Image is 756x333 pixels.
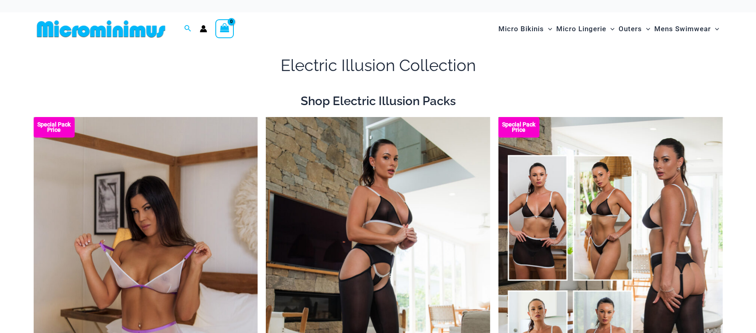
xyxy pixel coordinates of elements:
span: Menu Toggle [606,18,614,39]
b: Special Pack Price [498,122,539,133]
a: View Shopping Cart, empty [215,19,234,38]
span: Menu Toggle [642,18,650,39]
nav: Site Navigation [495,15,723,43]
span: Menu Toggle [711,18,719,39]
span: Mens Swimwear [654,18,711,39]
h1: Electric Illusion Collection [34,54,723,77]
a: Micro BikinisMenu ToggleMenu Toggle [496,16,554,41]
img: MM SHOP LOGO FLAT [34,20,169,38]
a: Search icon link [184,24,192,34]
span: Micro Bikinis [498,18,544,39]
h2: Shop Electric Illusion Packs [34,93,723,109]
span: Menu Toggle [544,18,552,39]
span: Outers [619,18,642,39]
a: OutersMenu ToggleMenu Toggle [617,16,652,41]
a: Micro LingerieMenu ToggleMenu Toggle [554,16,617,41]
b: Special Pack Price [34,122,75,133]
a: Mens SwimwearMenu ToggleMenu Toggle [652,16,721,41]
a: Account icon link [200,25,207,32]
span: Micro Lingerie [556,18,606,39]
